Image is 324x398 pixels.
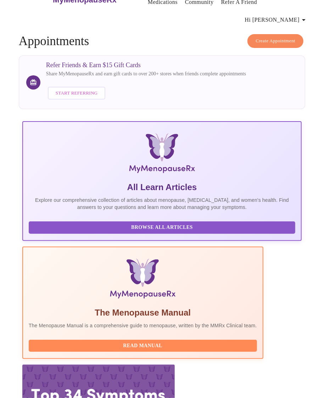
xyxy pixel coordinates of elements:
[36,223,288,232] span: Browse All Articles
[29,221,295,234] button: Browse All Articles
[65,259,220,301] img: Menopause Manual
[29,182,295,193] h5: All Learn Articles
[29,342,259,348] a: Read Manual
[29,197,295,211] p: Explore our comprehensive collection of articles about menopause, [MEDICAL_DATA], and women's hea...
[29,224,297,230] a: Browse All Articles
[46,70,246,77] p: Share MyMenopauseRx and earn gift cards to over 200+ stores when friends complete appointments
[247,34,303,48] button: Create Appointment
[29,307,257,318] h5: The Menopause Manual
[256,37,295,45] span: Create Appointment
[48,87,105,100] button: Start Referring
[46,61,246,69] h3: Refer Friends & Earn $15 Gift Cards
[56,89,97,97] span: Start Referring
[245,15,308,25] span: Hi [PERSON_NAME]
[36,341,250,350] span: Read Manual
[29,340,257,352] button: Read Manual
[71,133,253,176] img: MyMenopauseRx Logo
[242,13,311,27] button: Hi [PERSON_NAME]
[19,34,305,48] h4: Appointments
[46,83,107,103] a: Start Referring
[29,322,257,329] p: The Menopause Manual is a comprehensive guide to menopause, written by the MMRx Clinical team.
